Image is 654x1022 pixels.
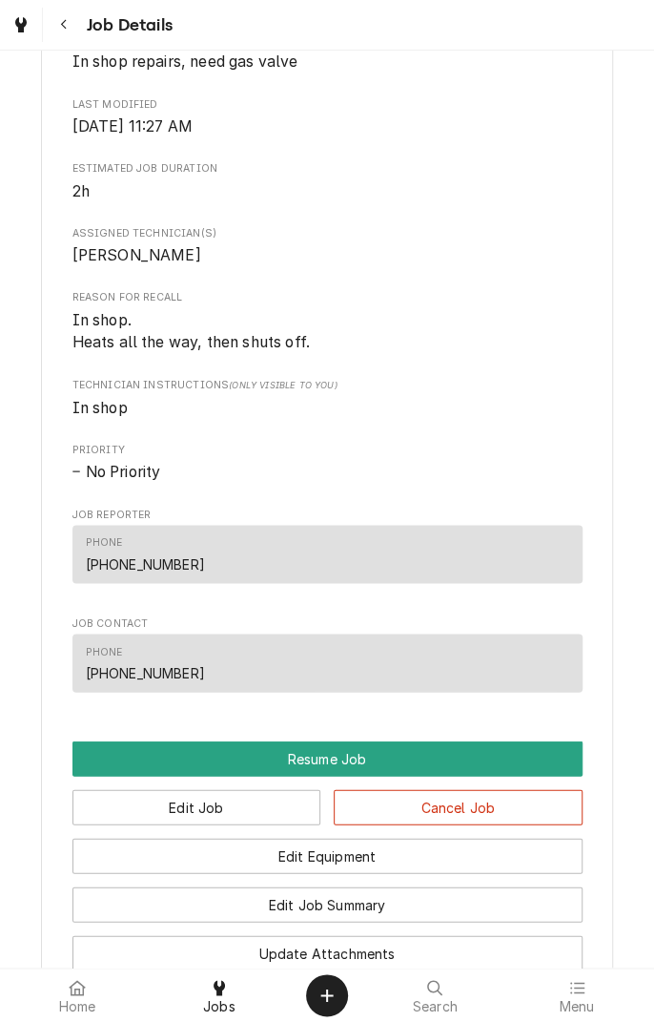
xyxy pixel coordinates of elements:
a: Home [8,972,148,1018]
div: Button Group Row [72,776,582,824]
span: Assigned Technician(s) [72,244,582,267]
span: Technician Instructions [72,377,582,392]
button: Cancel Job [334,789,582,824]
span: Jobs [203,999,235,1014]
span: Job Details [81,12,173,38]
span: Last Modified [72,97,582,113]
span: In shop repairs, need gas valve [72,52,298,71]
div: No Priority [72,460,582,483]
span: In shop [72,398,128,416]
div: Button Group Row [72,922,582,970]
span: Menu [559,999,594,1014]
div: Phone [86,644,205,682]
div: Button Group Row [72,824,582,873]
div: Button Group [72,740,582,1019]
span: Priority [72,460,582,483]
a: Jobs [150,972,290,1018]
span: Job Contact [72,615,582,631]
span: (Only Visible to You) [229,379,337,389]
div: Last Modified [72,97,582,138]
div: Phone [86,534,205,573]
button: Navigate back [47,8,81,42]
span: Estimated Job Duration [72,161,582,177]
button: Resume Job [72,740,582,776]
span: 2h [72,182,90,200]
div: Button Group Row [72,873,582,922]
span: Last Modified [72,115,582,138]
div: Job Reporter List [72,525,582,592]
div: Priority [72,442,582,483]
span: Home [59,999,96,1014]
span: Priority [72,442,582,457]
button: Update Attachments [72,935,582,970]
a: Go to Jobs [4,8,38,42]
div: Reason For Recall [72,290,582,354]
div: Button Group Row [72,740,582,776]
span: Scheduled Message [72,51,582,73]
span: In shop. Heats all the way, then shuts off. [72,311,310,352]
span: Reason For Recall [72,290,582,305]
div: Phone [86,644,123,659]
span: [DATE] 11:27 AM [72,117,193,136]
span: Search [413,999,458,1014]
button: Edit Equipment [72,838,582,873]
span: Job Reporter [72,507,582,522]
button: Edit Job Summary [72,886,582,922]
a: Menu [507,972,647,1018]
button: Edit Job [72,789,321,824]
div: Contact [72,634,582,692]
a: Search [365,972,505,1018]
span: Assigned Technician(s) [72,226,582,241]
div: [object Object] [72,377,582,418]
button: Create Object [306,974,348,1016]
div: Contact [72,525,582,583]
div: Scheduled Message [72,32,582,73]
div: Job Contact [72,615,582,701]
span: Reason For Recall [72,309,582,354]
span: [PERSON_NAME] [72,246,201,264]
a: [PHONE_NUMBER] [86,555,205,572]
div: Assigned Technician(s) [72,226,582,267]
div: Job Reporter [72,507,582,593]
div: Job Contact List [72,634,582,700]
div: Estimated Job Duration [72,161,582,202]
a: [PHONE_NUMBER] [86,664,205,680]
span: [object Object] [72,396,582,419]
div: Phone [86,534,123,550]
span: Estimated Job Duration [72,180,582,203]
